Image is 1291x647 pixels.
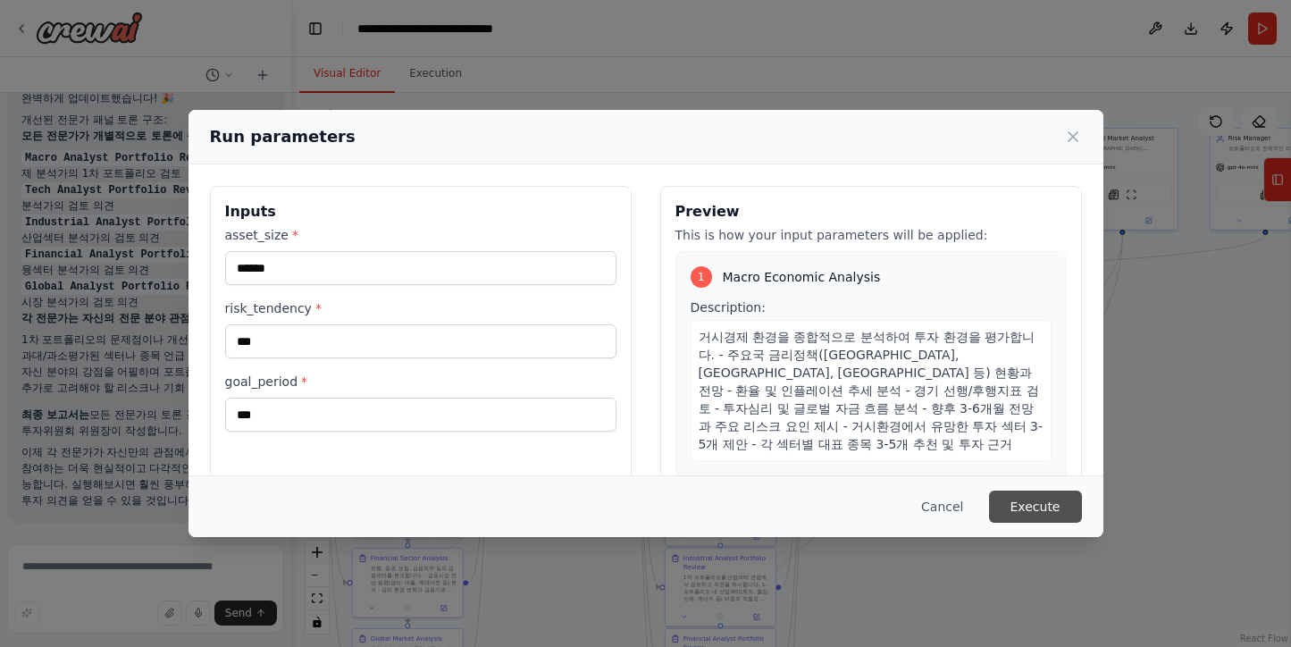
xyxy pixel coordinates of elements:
label: goal_period [225,373,616,391]
label: risk_tendency [225,299,616,317]
h3: Inputs [225,201,616,223]
button: Cancel [907,491,977,523]
span: Expected output: [691,474,799,488]
p: This is how your input parameters will be applied: [675,226,1067,244]
span: Macro Economic Analysis [723,268,881,286]
span: Description: [691,300,766,315]
button: Execute [989,491,1082,523]
div: 1 [691,266,712,288]
h3: Preview [675,201,1067,223]
h2: Run parameters [210,124,356,149]
label: asset_size [225,226,616,244]
span: 거시경제 환경을 종합적으로 분석하여 투자 환경을 평가합니다. - 주요국 금리정책([GEOGRAPHIC_DATA], [GEOGRAPHIC_DATA], [GEOGRAPHIC_DA... [699,330,1044,451]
